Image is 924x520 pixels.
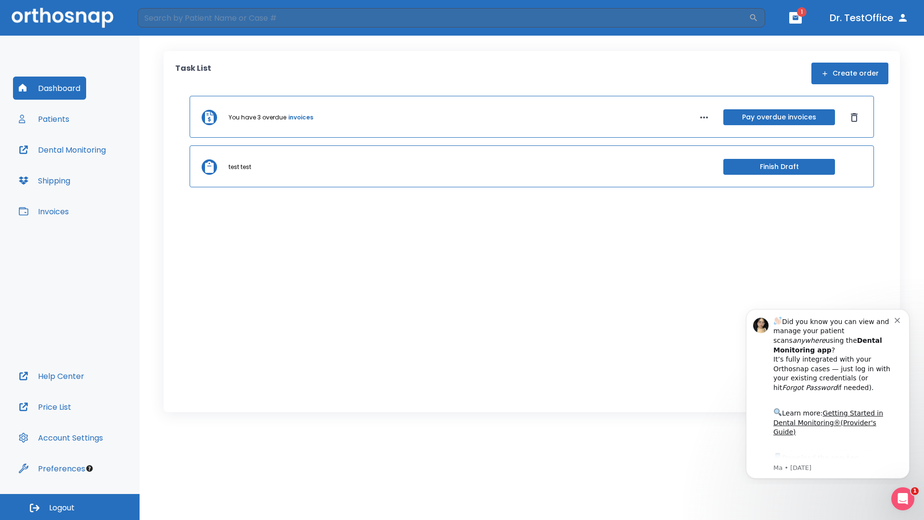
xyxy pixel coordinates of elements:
[13,77,86,100] button: Dashboard
[42,151,163,200] div: Download the app: | ​ Let us know if you need help getting started!
[847,110,862,125] button: Dismiss
[229,113,286,122] p: You have 3 overdue
[229,163,251,171] p: test test
[731,300,924,484] iframe: Intercom notifications message
[175,63,211,84] p: Task List
[85,464,94,473] div: Tooltip anchor
[12,8,114,27] img: Orthosnap
[13,169,76,192] button: Shipping
[811,63,888,84] button: Create order
[891,487,914,510] iframe: Intercom live chat
[911,487,919,495] span: 1
[13,107,75,130] button: Patients
[13,395,77,418] button: Price List
[13,200,75,223] button: Invoices
[723,159,835,175] button: Finish Draft
[163,15,171,23] button: Dismiss notification
[42,163,163,172] p: Message from Ma, sent 5w ago
[42,154,128,171] a: App Store
[797,7,807,17] span: 1
[723,109,835,125] button: Pay overdue invoices
[49,503,75,513] span: Logout
[13,138,112,161] button: Dental Monitoring
[138,8,749,27] input: Search by Patient Name or Case #
[826,9,912,26] button: Dr. TestOffice
[288,113,313,122] a: invoices
[13,426,109,449] button: Account Settings
[13,364,90,388] button: Help Center
[13,457,91,480] button: Preferences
